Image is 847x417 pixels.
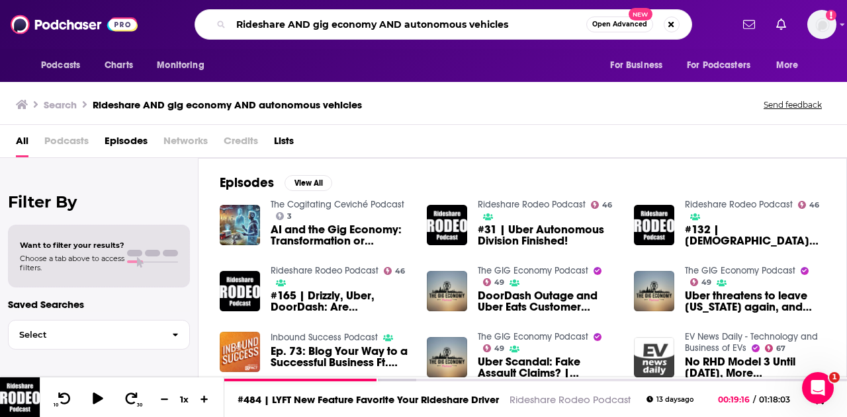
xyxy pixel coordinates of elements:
[9,330,161,339] span: Select
[271,290,411,313] span: #165 | Drizzly, Uber, DoorDash: Are [DEMOGRAPHIC_DATA] workers safe delivering alcohol?
[494,280,504,285] span: 49
[195,9,692,40] div: Search podcasts, credits, & more...
[8,320,190,350] button: Select
[384,267,406,275] a: 46
[220,205,260,245] img: AI and the Gig Economy: Transformation or Disruption?
[427,337,467,377] img: Uber Scandal: Fake Assault Claims? | DoorDash Driver Reveals 12-Hour Earnings | Wag Bankruptcy | ...
[96,53,141,78] a: Charts
[610,56,662,75] span: For Business
[271,199,404,210] a: The Cogitating Ceviché Podcast
[271,224,411,246] a: AI and the Gig Economy: Transformation or Disruption?
[157,56,204,75] span: Monitoring
[11,12,138,37] img: Podchaser - Follow, Share and Rate Podcasts
[427,271,467,311] a: DoorDash Outage and Uber Eats Customer Service Fail: Users Frustrated Again | Ep 260
[602,202,612,208] span: 46
[738,13,760,36] a: Show notifications dropdown
[771,13,791,36] a: Show notifications dropdown
[93,98,362,111] h3: Rideshare AND gig economy AND autonomous vehicles
[285,175,332,191] button: View All
[685,199,793,210] a: Rideshare Rodeo Podcast
[105,130,148,157] a: Episodes
[646,396,693,403] div: 13 days ago
[8,298,190,311] p: Saved Searches
[765,344,786,352] a: 67
[271,346,411,368] a: Ep. 73: Blog Your Way to a Successful Business Ft. Harry Campbell of The RideShare Guy
[20,254,124,272] span: Choose a tab above to access filters.
[718,395,753,404] span: 00:19:16
[274,130,294,157] a: Lists
[807,10,836,39] img: User Profile
[44,130,89,157] span: Podcasts
[798,201,820,209] a: 46
[16,130,28,157] span: All
[224,130,258,157] span: Credits
[601,53,679,78] button: open menu
[478,331,588,342] a: The GIG Economy Podcast
[51,391,76,408] button: 10
[105,56,133,75] span: Charts
[756,395,803,404] span: 01:18:03
[137,402,142,408] span: 30
[776,56,799,75] span: More
[238,393,499,406] a: #484 | LYFT New Feature Favorite Your Rideshare Driver
[220,271,260,311] img: #165 | Drizzly, Uber, DoorDash: Are gig workers safe delivering alcohol?
[483,278,505,286] a: 49
[32,53,97,78] button: open menu
[220,332,260,372] img: Ep. 73: Blog Your Way to a Successful Business Ft. Harry Campbell of The RideShare Guy
[685,265,795,276] a: The GIG Economy Podcast
[271,290,411,313] a: #165 | Drizzly, Uber, DoorDash: Are gig workers safe delivering alcohol?
[767,53,815,78] button: open menu
[678,53,770,78] button: open menu
[690,278,712,286] a: 49
[231,14,586,35] input: Search podcasts, credits, & more...
[634,205,674,245] img: #132 | Gig Platform Worker Saturation (w/Budsoda)
[807,10,836,39] button: Show profile menu
[20,241,124,250] span: Want to filter your results?
[276,212,292,220] a: 3
[427,205,467,245] img: #31 | Uber Autonomous Division Finished!
[478,224,618,246] a: #31 | Uber Autonomous Division Finished!
[592,21,647,28] span: Open Advanced
[173,394,196,404] div: 1 x
[809,202,819,208] span: 46
[807,10,836,39] span: Logged in as egilfenbaum
[685,290,825,313] a: Uber threatens to leave Colorado again, and Waymo cars are being shady again. Ep 251
[687,56,750,75] span: For Podcasters
[120,391,145,408] button: 30
[41,56,80,75] span: Podcasts
[271,265,379,276] a: Rideshare Rodeo Podcast
[826,10,836,20] svg: Add a profile image
[685,356,825,379] span: No RHD Model 3 Until [DATE], More [PERSON_NAME] and HuffPo Review LEAF| [DATE]
[685,224,825,246] a: #132 | Gig Platform Worker Saturation (w/Budsoda)
[478,265,588,276] a: The GIG Economy Podcast
[478,356,618,379] a: Uber Scandal: Fake Assault Claims? | DoorDash Driver Reveals 12-Hour Earnings | Wag Bankruptcy | ...
[148,53,221,78] button: open menu
[586,17,653,32] button: Open AdvancedNew
[395,268,405,274] span: 46
[591,201,613,209] a: 46
[685,331,818,354] a: EV News Daily - Technology and Business of EVs
[634,271,674,311] img: Uber threatens to leave Colorado again, and Waymo cars are being shady again. Ep 251
[271,332,378,343] a: Inbound Success Podcast
[760,99,826,110] button: Send feedback
[483,344,505,352] a: 49
[629,8,652,20] span: New
[8,192,190,211] h2: Filter By
[829,372,840,383] span: 1
[54,402,58,408] span: 10
[685,356,825,379] a: No RHD Model 3 Until 2019, More Maven Bolts and HuffPo Review LEAF| 23 Mar 2018
[634,337,674,377] img: No RHD Model 3 Until 2019, More Maven Bolts and HuffPo Review LEAF| 23 Mar 2018
[287,213,292,219] span: 3
[163,130,208,157] span: Networks
[478,199,586,210] a: Rideshare Rodeo Podcast
[494,346,504,352] span: 49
